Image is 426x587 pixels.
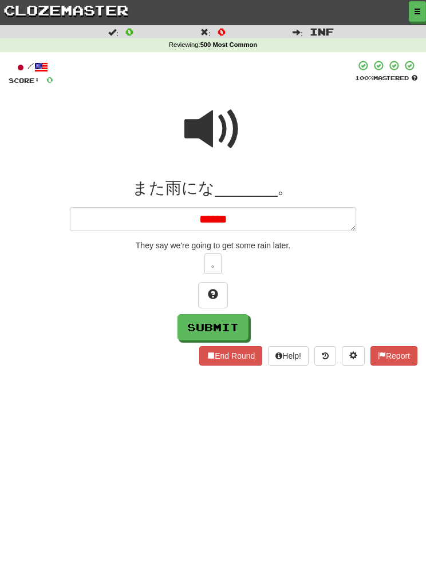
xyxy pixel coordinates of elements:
[198,282,228,308] button: Hint!
[293,28,303,36] span: :
[178,314,249,340] button: Submit
[310,26,334,37] span: Inf
[199,346,262,366] button: End Round
[9,60,53,74] div: /
[355,74,417,82] div: Mastered
[200,41,257,48] strong: 500 Most Common
[200,28,211,36] span: :
[46,75,53,85] span: 0
[314,346,336,366] button: Round history (alt+y)
[355,74,373,81] span: 100 %
[9,240,417,251] div: They say we're going to get some rain later.
[9,178,417,199] div: また雨にな_______。
[218,26,226,37] span: 0
[108,28,119,36] span: :
[9,77,40,84] span: Score:
[204,253,222,274] button: 。
[268,346,309,366] button: Help!
[125,26,133,37] span: 0
[370,346,417,366] button: Report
